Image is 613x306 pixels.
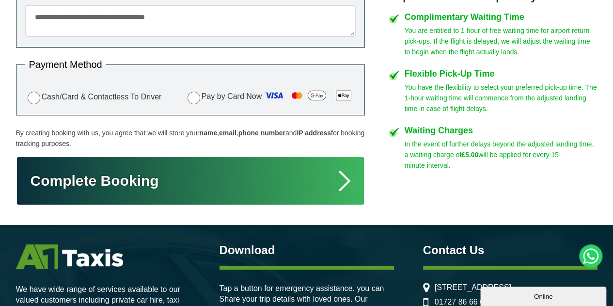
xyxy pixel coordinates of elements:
[16,156,365,206] button: Complete Booking
[185,88,356,106] label: Pay by Card Now
[423,244,597,256] h3: Contact Us
[188,92,200,104] input: Pay by Card Now
[25,90,162,104] label: Cash/Card & Contactless To Driver
[405,69,597,78] h4: Flexible Pick-Up Time
[238,129,285,137] strong: phone number
[405,13,597,21] h4: Complimentary Waiting Time
[220,244,394,256] h3: Download
[405,82,597,114] p: You have the flexibility to select your preferred pick-up time. The 1-hour waiting time will comm...
[405,126,597,135] h4: Waiting Charges
[219,129,236,137] strong: email
[461,151,478,159] strong: £5.00
[480,285,608,306] iframe: chat widget
[405,139,597,171] p: In the event of further delays beyond the adjusted landing time, a waiting charge of will be appl...
[405,25,597,57] p: You are entitled to 1 hour of free waiting time for airport return pick-ups. If the flight is del...
[16,128,365,149] p: By creating booking with us, you agree that we will store your , , and for booking tracking purpo...
[297,129,331,137] strong: IP address
[28,92,40,104] input: Cash/Card & Contactless To Driver
[199,129,217,137] strong: name
[25,60,106,69] legend: Payment Method
[423,283,597,292] li: [STREET_ADDRESS]
[16,244,123,269] img: A1 Taxis St Albans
